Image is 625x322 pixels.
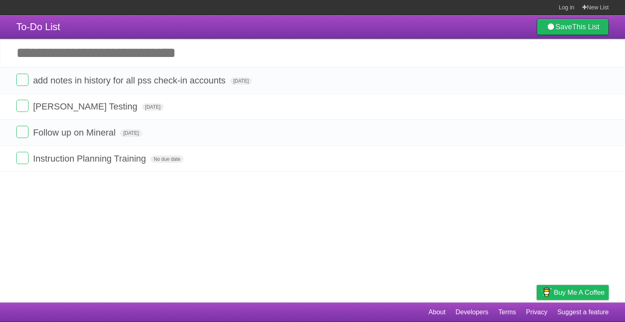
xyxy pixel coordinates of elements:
[151,156,184,163] span: No due date
[33,127,118,138] span: Follow up on Mineral
[526,304,547,320] a: Privacy
[16,152,28,164] label: Done
[120,129,142,137] span: [DATE]
[16,100,28,112] label: Done
[33,101,139,112] span: [PERSON_NAME] Testing
[537,285,609,300] a: Buy me a coffee
[557,304,609,320] a: Suggest a feature
[142,103,164,111] span: [DATE]
[554,285,605,300] span: Buy me a coffee
[33,153,148,164] span: Instruction Planning Training
[16,126,28,138] label: Done
[16,74,28,86] label: Done
[230,77,252,85] span: [DATE]
[16,21,60,32] span: To-Do List
[541,285,552,299] img: Buy me a coffee
[455,304,488,320] a: Developers
[572,23,599,31] b: This List
[428,304,446,320] a: About
[498,304,516,320] a: Terms
[537,19,609,35] a: SaveThis List
[33,75,227,85] span: add notes in history for all pss check-in accounts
